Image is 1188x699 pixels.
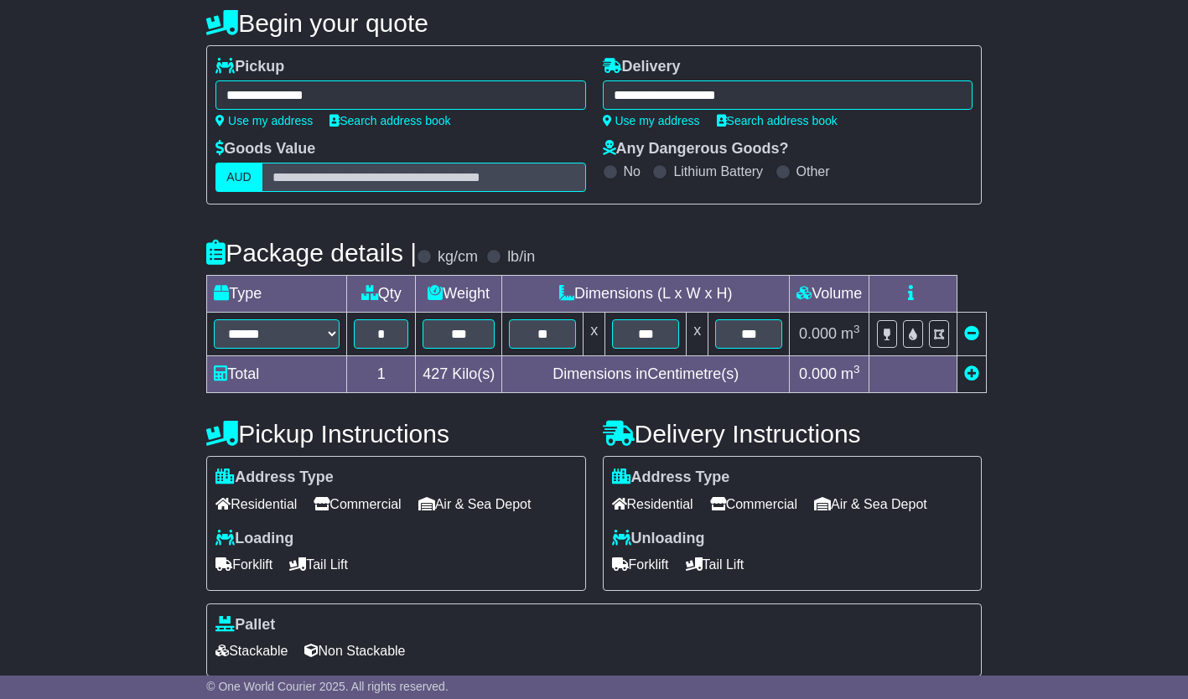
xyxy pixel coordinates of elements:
td: Dimensions (L x W x H) [502,276,790,313]
span: Residential [612,491,693,517]
td: x [687,313,708,356]
a: Use my address [603,114,700,127]
span: Air & Sea Depot [418,491,532,517]
td: Volume [790,276,869,313]
span: m [841,325,860,342]
label: Lithium Battery [673,163,763,179]
label: No [624,163,641,179]
label: Pickup [215,58,284,76]
td: Weight [416,276,502,313]
span: Forklift [215,551,272,577]
h4: Package details | [206,239,417,267]
span: 0.000 [799,365,837,382]
label: Delivery [603,58,681,76]
label: Goods Value [215,140,315,158]
span: m [841,365,860,382]
span: Tail Lift [686,551,744,577]
sup: 3 [853,323,860,335]
label: kg/cm [438,248,478,267]
h4: Pickup Instructions [206,420,585,448]
label: AUD [215,163,262,192]
label: Other [796,163,830,179]
td: Type [207,276,347,313]
a: Use my address [215,114,313,127]
a: Add new item [964,365,979,382]
td: Qty [347,276,416,313]
span: 0.000 [799,325,837,342]
span: Non Stackable [304,638,405,664]
td: Dimensions in Centimetre(s) [502,356,790,393]
label: Any Dangerous Goods? [603,140,789,158]
span: Stackable [215,638,288,664]
label: Loading [215,530,293,548]
a: Search address book [717,114,838,127]
td: Total [207,356,347,393]
span: Residential [215,491,297,517]
a: Search address book [329,114,450,127]
span: Tail Lift [289,551,348,577]
sup: 3 [853,363,860,375]
span: Commercial [314,491,401,517]
label: lb/in [507,248,535,267]
td: 1 [347,356,416,393]
label: Address Type [612,469,730,487]
h4: Delivery Instructions [603,420,982,448]
span: 427 [423,365,448,382]
span: © One World Courier 2025. All rights reserved. [206,680,449,693]
h4: Begin your quote [206,9,982,37]
td: Kilo(s) [416,356,502,393]
label: Pallet [215,616,275,634]
span: Air & Sea Depot [814,491,927,517]
a: Remove this item [964,325,979,342]
label: Unloading [612,530,705,548]
span: Commercial [710,491,797,517]
label: Address Type [215,469,334,487]
span: Forklift [612,551,669,577]
td: x [584,313,605,356]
